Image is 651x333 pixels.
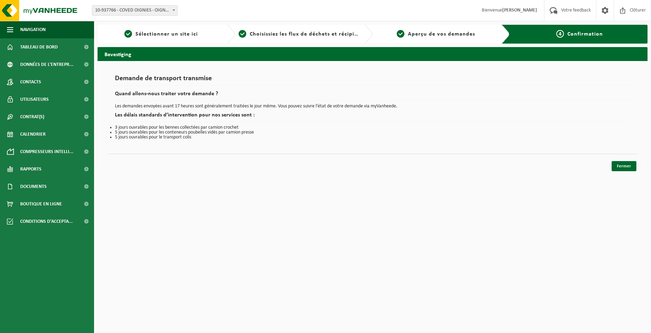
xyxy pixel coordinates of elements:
span: 10-937766 - COVED OIGNIES - OIGNIES [92,5,178,16]
h2: Les délais standards d’intervention pour nos services sont : [115,112,630,122]
li: 5 jours ouvrables pour les conteneurs poubelles vidés par camion presse [115,130,630,135]
h2: Quand allons-nous traiter votre demande ? [115,91,630,100]
p: Les demandes envoyées avant 17 heures sont généralement traitées le jour même. Vous pouvez suivre... [115,104,630,109]
span: 2 [239,30,246,38]
span: Sélectionner un site ici [135,31,198,37]
span: 10-937766 - COVED OIGNIES - OIGNIES [92,6,177,15]
span: Aperçu de vos demandes [408,31,475,37]
span: Documents [20,178,47,195]
li: 3 jours ouvrables pour les bennes collectées par camion crochet [115,125,630,130]
strong: [PERSON_NAME] [502,8,537,13]
li: 5 jours ouvrables pour le transport colis [115,135,630,140]
span: 1 [124,30,132,38]
a: 2Choisissiez les flux de déchets et récipients [239,30,359,38]
span: Calendrier [20,126,46,143]
span: Confirmation [567,31,603,37]
span: Navigation [20,21,46,38]
a: 3Aperçu de vos demandes [376,30,496,38]
h1: Demande de transport transmise [115,75,630,86]
span: Tableau de bord [20,38,58,56]
span: Choisissiez les flux de déchets et récipients [250,31,366,37]
span: Données de l'entrepr... [20,56,73,73]
a: 1Sélectionner un site ici [101,30,221,38]
h2: Bevestiging [98,47,648,61]
a: Fermer [612,161,636,171]
span: Contacts [20,73,41,91]
span: Utilisateurs [20,91,49,108]
span: 4 [556,30,564,38]
span: 3 [397,30,404,38]
span: Boutique en ligne [20,195,62,213]
span: Compresseurs intelli... [20,143,73,160]
span: Contrat(s) [20,108,44,126]
span: Conditions d'accepta... [20,213,73,230]
span: Rapports [20,160,41,178]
